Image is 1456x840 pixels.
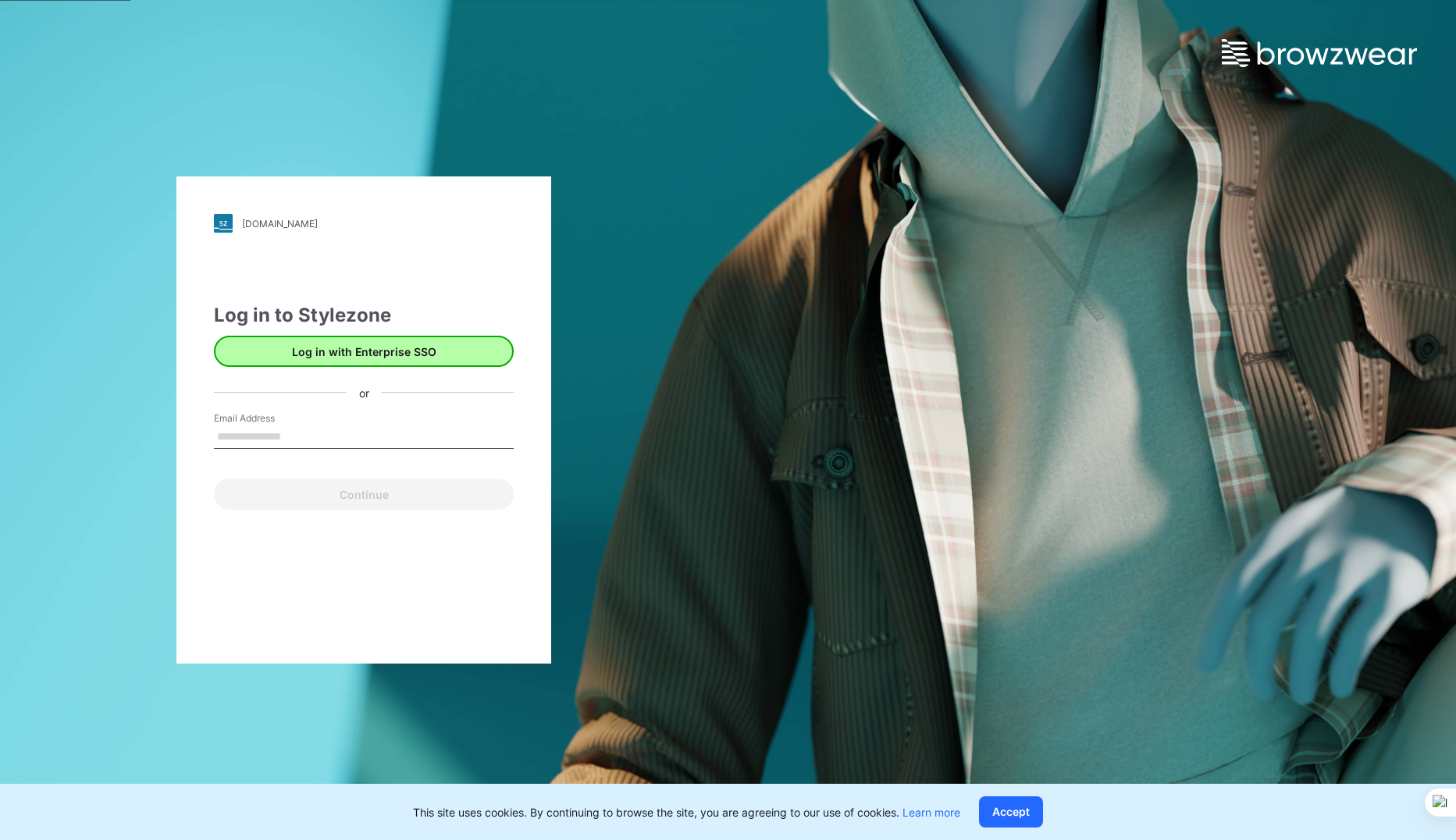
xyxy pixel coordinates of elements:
[214,214,514,233] a: [DOMAIN_NAME]
[979,796,1043,828] button: Accept
[214,411,323,425] label: Email Address
[214,301,514,329] div: Log in to Stylezone
[1222,39,1417,67] img: browzwear-logo.e42bd6dac1945053ebaf764b6aa21510.svg
[347,384,382,400] div: or
[902,806,960,819] a: Learn more
[242,218,318,230] div: [DOMAIN_NAME]
[413,804,960,820] p: This site uses cookies. By continuing to browse the site, you are agreeing to our use of cookies.
[214,336,514,367] button: Log in with Enterprise SSO
[214,214,233,233] img: stylezone-logo.562084cfcfab977791bfbf7441f1a819.svg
